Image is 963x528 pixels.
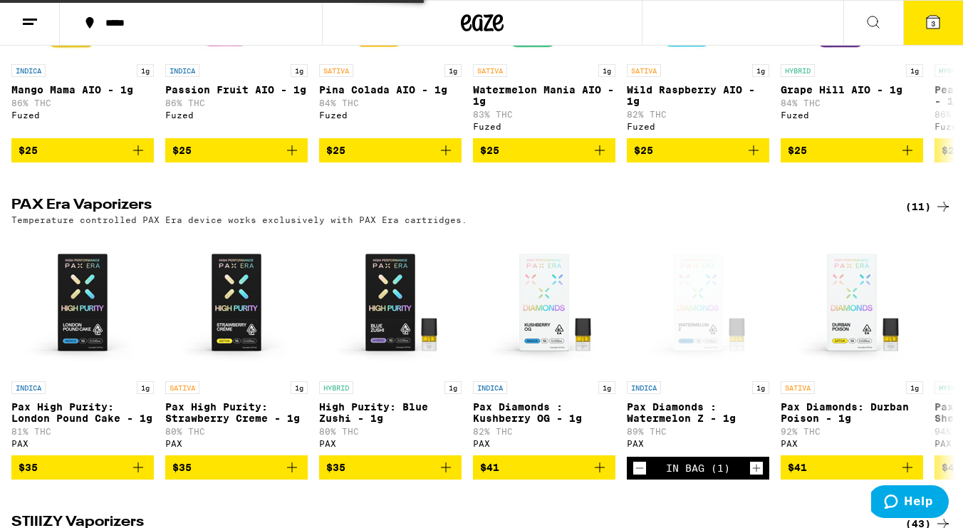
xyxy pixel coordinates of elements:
button: Add to bag [781,455,923,480]
span: $25 [19,145,38,156]
p: INDICA [11,381,46,394]
p: SATIVA [319,64,353,77]
p: INDICA [627,381,661,394]
button: Add to bag [627,138,769,162]
img: PAX - High Purity: Blue Zushi - 1g [319,232,462,374]
p: SATIVA [781,381,815,394]
div: PAX [319,439,462,448]
p: Pax Diamonds : Watermelon Z - 1g [627,401,769,424]
p: Mango Mama AIO - 1g [11,84,154,95]
p: 82% THC [627,110,769,119]
div: Fuzed [473,122,615,131]
div: PAX [627,439,769,448]
div: PAX [473,439,615,448]
p: 1g [291,381,308,394]
span: $25 [326,145,345,156]
span: $25 [788,145,807,156]
span: $41 [788,462,807,473]
span: $25 [480,145,499,156]
p: 80% THC [319,427,462,436]
a: (11) [905,198,952,215]
p: 1g [906,381,923,394]
p: 1g [444,64,462,77]
p: 1g [444,381,462,394]
span: $25 [172,145,192,156]
p: 1g [752,64,769,77]
p: 80% THC [165,427,308,436]
span: $35 [172,462,192,473]
p: 89% THC [627,427,769,436]
div: Fuzed [319,110,462,120]
button: Add to bag [165,138,308,162]
button: Add to bag [11,455,154,480]
h2: PAX Era Vaporizers [11,198,882,215]
div: Fuzed [165,110,308,120]
p: INDICA [165,64,199,77]
span: 3 [931,19,935,28]
button: Increment [749,461,764,475]
div: PAX [165,439,308,448]
img: PAX - Pax Diamonds : Kushberry OG - 1g [473,232,615,374]
div: PAX [781,439,923,448]
button: Add to bag [319,138,462,162]
p: SATIVA [165,381,199,394]
p: 1g [598,64,615,77]
p: 1g [906,64,923,77]
img: PAX - Pax Diamonds: Durban Poison - 1g [781,232,923,374]
p: 83% THC [473,110,615,119]
a: Open page for High Purity: Blue Zushi - 1g from PAX [319,232,462,455]
div: Fuzed [627,122,769,131]
p: 86% THC [11,98,154,108]
p: Passion Fruit AIO - 1g [165,84,308,95]
span: $25 [942,145,961,156]
iframe: Opens a widget where you can find more information [871,485,949,521]
p: Wild Raspberry AIO - 1g [627,84,769,107]
button: Add to bag [473,138,615,162]
button: Add to bag [319,455,462,480]
a: Open page for Pax Diamonds : Kushberry OG - 1g from PAX [473,232,615,455]
div: Fuzed [11,110,154,120]
p: HYBRID [319,381,353,394]
img: PAX - Pax High Purity: London Pound Cake - 1g [11,232,154,374]
p: 84% THC [781,98,923,108]
p: SATIVA [473,64,507,77]
p: 84% THC [319,98,462,108]
span: $35 [19,462,38,473]
div: Fuzed [781,110,923,120]
p: HYBRID [781,64,815,77]
p: High Purity: Blue Zushi - 1g [319,401,462,424]
p: 1g [137,64,154,77]
a: Open page for Pax Diamonds : Watermelon Z - 1g from PAX [627,232,769,457]
p: Pax Diamonds: Durban Poison - 1g [781,401,923,424]
button: Add to bag [473,455,615,480]
p: 1g [752,381,769,394]
span: $35 [326,462,345,473]
img: PAX - Pax High Purity: Strawberry Creme - 1g [165,232,308,374]
div: In Bag (1) [666,462,730,474]
p: INDICA [473,381,507,394]
p: 86% THC [165,98,308,108]
a: Open page for Pax High Purity: Strawberry Creme - 1g from PAX [165,232,308,455]
p: 1g [137,381,154,394]
span: $41 [942,462,961,473]
p: 81% THC [11,427,154,436]
p: Pax High Purity: London Pound Cake - 1g [11,401,154,424]
p: Pax Diamonds : Kushberry OG - 1g [473,401,615,424]
p: Watermelon Mania AIO - 1g [473,84,615,107]
button: Add to bag [781,138,923,162]
a: Open page for Pax Diamonds: Durban Poison - 1g from PAX [781,232,923,455]
p: Pax High Purity: Strawberry Creme - 1g [165,401,308,424]
p: 1g [291,64,308,77]
button: Decrement [633,461,647,475]
span: $25 [634,145,653,156]
button: Add to bag [165,455,308,480]
div: PAX [11,439,154,448]
p: Temperature controlled PAX Era device works exclusively with PAX Era cartridges. [11,215,467,224]
p: 92% THC [781,427,923,436]
p: Grape Hill AIO - 1g [781,84,923,95]
p: 1g [598,381,615,394]
button: 3 [903,1,963,45]
p: Pina Colada AIO - 1g [319,84,462,95]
